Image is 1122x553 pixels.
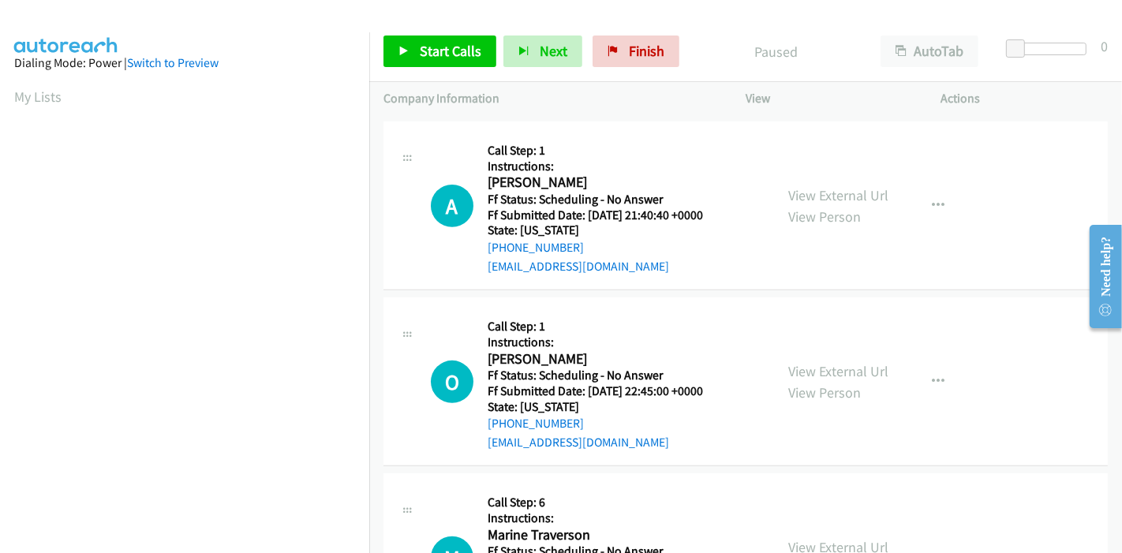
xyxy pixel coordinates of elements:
h5: Instructions: [488,334,723,350]
div: The call is yet to be attempted [431,361,473,403]
h2: [PERSON_NAME] [488,174,723,192]
div: 0 [1101,35,1108,57]
h5: Ff Submitted Date: [DATE] 22:45:00 +0000 [488,383,723,399]
h5: Call Step: 1 [488,143,723,159]
a: View Person [788,207,861,226]
span: Start Calls [420,42,481,60]
h2: [PERSON_NAME] [488,350,723,368]
a: [PHONE_NUMBER] [488,416,584,431]
a: Finish [593,35,679,67]
a: View External Url [788,186,888,204]
h1: O [431,361,473,403]
p: View [746,89,913,108]
div: Delay between calls (in seconds) [1014,43,1086,55]
h5: State: [US_STATE] [488,399,723,415]
h5: Ff Status: Scheduling - No Answer [488,368,723,383]
iframe: Resource Center [1077,214,1122,339]
h5: Instructions: [488,159,723,174]
a: [EMAIL_ADDRESS][DOMAIN_NAME] [488,435,669,450]
a: [PHONE_NUMBER] [488,240,584,255]
h5: State: [US_STATE] [488,222,723,238]
h5: Call Step: 6 [488,495,723,510]
button: AutoTab [881,35,978,67]
div: Dialing Mode: Power | [14,54,355,73]
p: Company Information [383,89,717,108]
h2: Marine Traverson [488,526,723,544]
h5: Ff Submitted Date: [DATE] 21:40:40 +0000 [488,207,723,223]
p: Paused [701,41,852,62]
h5: Call Step: 1 [488,319,723,334]
a: Start Calls [383,35,496,67]
a: My Lists [14,88,62,106]
h5: Ff Status: Scheduling - No Answer [488,192,723,207]
button: Next [503,35,582,67]
span: Finish [629,42,664,60]
h5: Instructions: [488,510,723,526]
span: Next [540,42,567,60]
a: View Person [788,383,861,402]
p: Actions [941,89,1109,108]
h1: A [431,185,473,227]
div: The call is yet to be attempted [431,185,473,227]
a: View External Url [788,362,888,380]
a: Switch to Preview [127,55,219,70]
a: [EMAIL_ADDRESS][DOMAIN_NAME] [488,259,669,274]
